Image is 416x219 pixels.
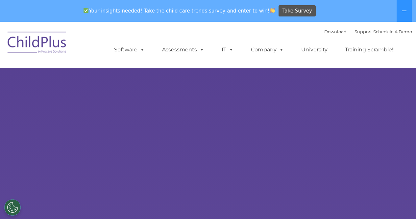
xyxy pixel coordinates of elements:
[215,43,240,56] a: IT
[324,29,347,34] a: Download
[373,29,412,34] a: Schedule A Demo
[355,29,372,34] a: Support
[84,8,88,13] img: ✅
[279,5,316,17] a: Take Survey
[81,4,278,17] span: Your insights needed! Take the child care trends survey and enter to win!
[156,43,211,56] a: Assessments
[282,5,312,17] span: Take Survey
[108,43,151,56] a: Software
[4,27,70,60] img: ChildPlus by Procare Solutions
[324,29,412,34] font: |
[270,8,275,13] img: 👏
[338,43,401,56] a: Training Scramble!!
[4,199,21,216] button: Cookies Settings
[295,43,334,56] a: University
[244,43,290,56] a: Company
